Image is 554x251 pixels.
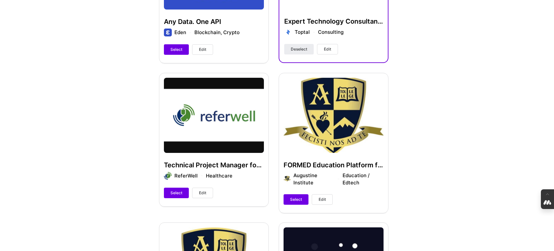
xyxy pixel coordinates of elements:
img: Company logo [284,28,292,36]
span: Edit [199,190,206,196]
button: Edit [192,188,213,198]
button: Select [284,194,308,205]
span: Select [290,197,302,202]
button: Deselect [284,44,314,54]
h4: Expert Technology Consultant at [GEOGRAPHIC_DATA] [284,17,383,26]
button: Edit [312,194,333,205]
span: Edit [324,46,331,52]
span: Edit [319,197,326,202]
span: Select [170,47,182,52]
button: Edit [317,44,338,54]
span: Edit [199,47,206,52]
button: Edit [192,44,213,55]
span: Deselect [291,46,307,52]
span: Select [170,190,182,196]
button: Select [164,44,189,55]
button: Select [164,188,189,198]
div: Toptal Consulting [295,29,344,36]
